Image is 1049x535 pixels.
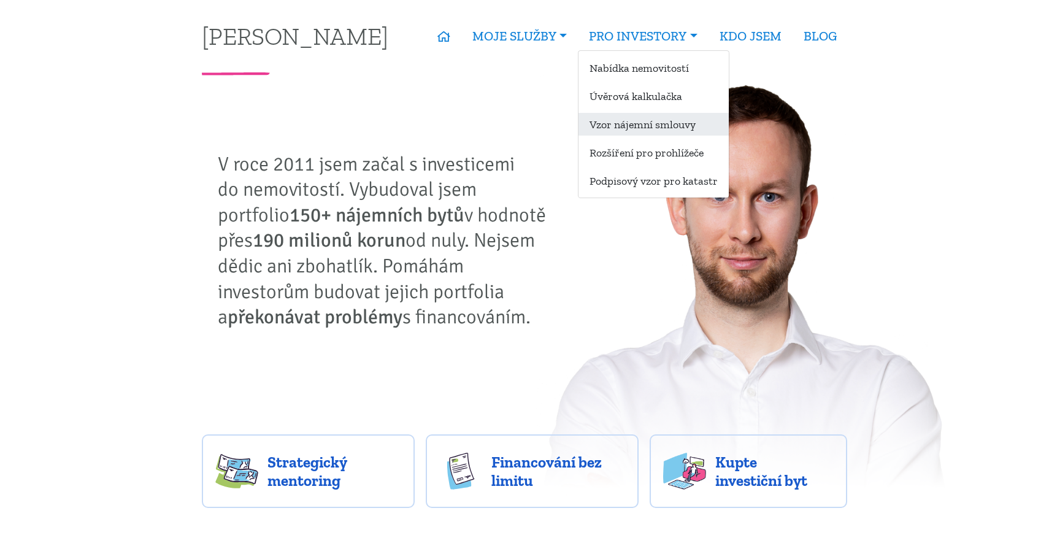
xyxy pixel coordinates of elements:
[267,453,401,490] span: Strategický mentoring
[663,453,706,490] img: flats
[650,434,848,508] a: Kupte investiční byt
[218,152,555,330] p: V roce 2011 jsem začal s investicemi do nemovitostí. Vybudoval jsem portfolio v hodnotě přes od n...
[715,453,834,490] span: Kupte investiční byt
[578,141,729,164] a: Rozšíření pro prohlížeče
[290,203,464,227] strong: 150+ nájemních bytů
[228,305,402,329] strong: překonávat problémy
[578,113,729,136] a: Vzor nájemní smlouvy
[491,453,625,490] span: Financování bez limitu
[578,85,729,107] a: Úvěrová kalkulačka
[578,169,729,192] a: Podpisový vzor pro katastr
[439,453,482,490] img: finance
[461,22,578,50] a: MOJE SLUŽBY
[793,22,848,50] a: BLOG
[709,22,793,50] a: KDO JSEM
[426,434,639,508] a: Financování bez limitu
[202,434,415,508] a: Strategický mentoring
[202,24,388,48] a: [PERSON_NAME]
[253,228,405,252] strong: 190 milionů korun
[578,56,729,79] a: Nabídka nemovitostí
[215,453,258,490] img: strategy
[578,22,708,50] a: PRO INVESTORY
